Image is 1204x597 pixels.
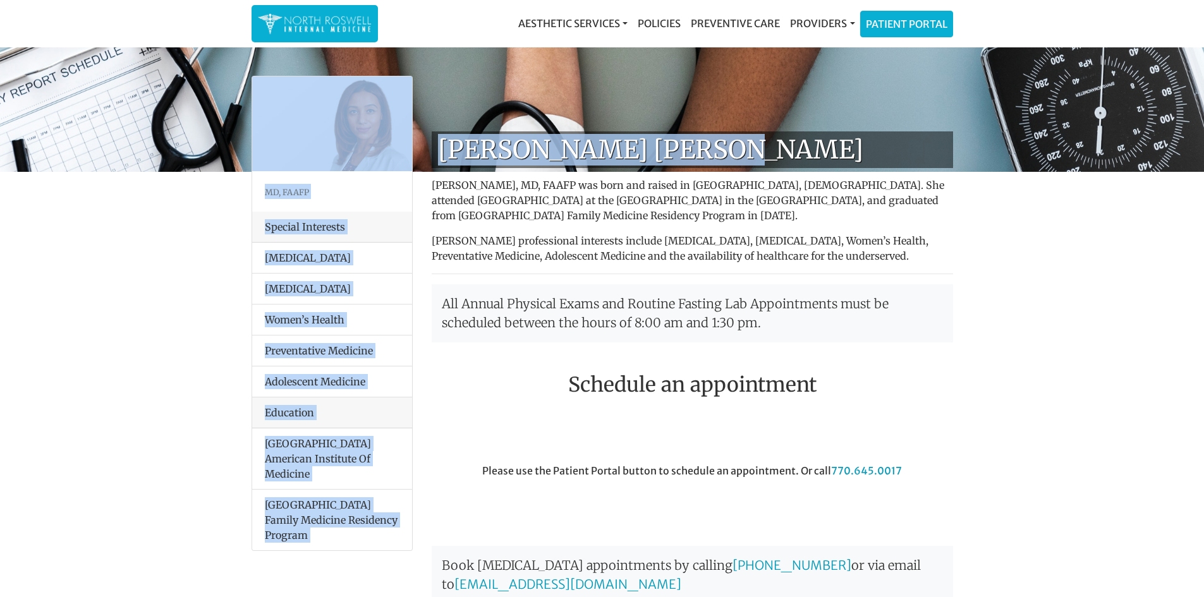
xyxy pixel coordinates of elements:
img: North Roswell Internal Medicine [258,11,372,36]
div: Please use the Patient Portal button to schedule an appointment. Or call [422,463,963,534]
a: Providers [785,11,860,36]
a: 770.645.0017 [831,464,902,477]
a: Preventive Care [686,11,785,36]
a: Patient Portal [861,11,952,37]
a: Aesthetic Services [513,11,633,36]
a: Policies [633,11,686,36]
